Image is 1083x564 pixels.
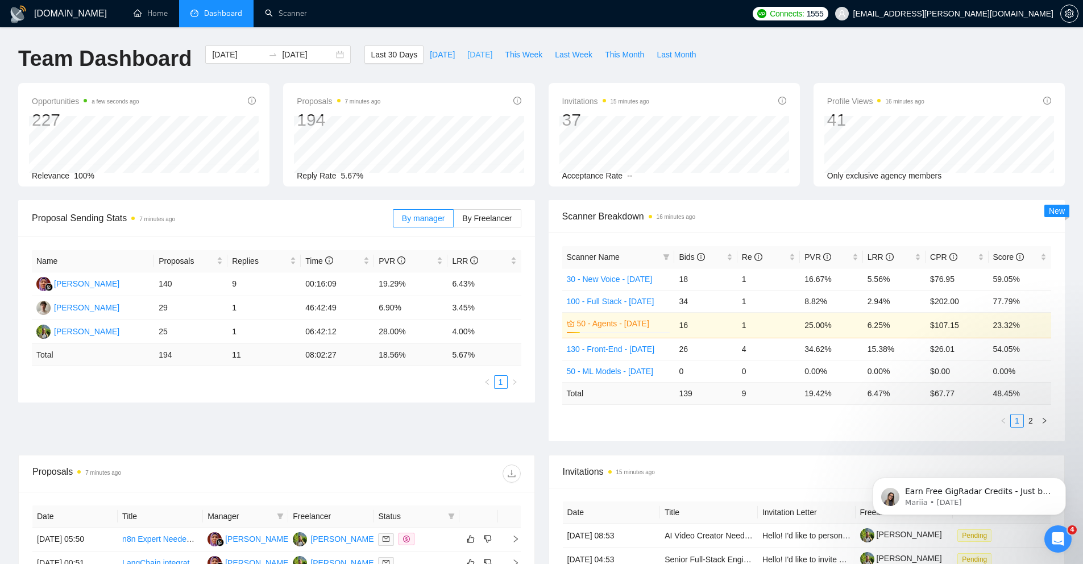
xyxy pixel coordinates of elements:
[957,530,996,540] a: Pending
[1000,417,1007,424] span: left
[310,533,376,545] div: [PERSON_NAME]
[227,272,301,296] td: 9
[54,277,119,290] div: [PERSON_NAME]
[800,268,862,290] td: 16.67%
[227,250,301,272] th: Replies
[599,45,650,64] button: This Month
[248,97,256,105] span: info-circle
[447,320,521,344] td: 4.00%
[737,290,800,312] td: 1
[957,529,991,542] span: Pending
[863,290,926,312] td: 2.94%
[627,171,632,180] span: --
[737,338,800,360] td: 4
[36,325,51,339] img: MK
[32,465,276,483] div: Proposals
[737,382,800,404] td: 9
[997,414,1010,428] li: Previous Page
[860,530,942,539] a: [PERSON_NAME]
[480,375,494,389] button: left
[567,345,655,354] a: 130 - Front-End - [DATE]
[297,171,336,180] span: Reply Rate
[1024,414,1038,428] li: 2
[1049,206,1065,215] span: New
[85,470,121,476] time: 7 minutes ago
[863,312,926,338] td: 6.25%
[227,344,301,366] td: 11
[823,253,831,261] span: info-circle
[863,338,926,360] td: 15.38%
[997,414,1010,428] button: left
[926,290,988,312] td: $202.00
[674,268,737,290] td: 18
[503,465,521,483] button: download
[926,360,988,382] td: $0.00
[567,320,575,327] span: crown
[758,501,856,524] th: Invitation Letter
[277,513,284,520] span: filter
[227,320,301,344] td: 1
[1010,414,1024,428] li: 1
[505,48,542,61] span: This Week
[159,255,214,267] span: Proposals
[674,290,737,312] td: 34
[989,382,1051,404] td: 48.45 %
[208,534,291,543] a: SM[PERSON_NAME]
[804,252,831,262] span: PVR
[424,45,461,64] button: [DATE]
[885,98,924,105] time: 16 minutes ago
[190,9,198,17] span: dashboard
[378,510,443,522] span: Status
[754,253,762,261] span: info-circle
[1044,525,1072,553] iframe: Intercom live chat
[926,268,988,290] td: $76.95
[563,501,661,524] th: Date
[301,272,374,296] td: 00:16:09
[1011,414,1023,427] a: 1
[577,317,668,330] a: 50 - Agents - [DATE]
[495,376,507,388] a: 1
[800,290,862,312] td: 8.82%
[989,360,1051,382] td: 0.00%
[448,513,455,520] span: filter
[838,10,846,18] span: user
[232,255,288,267] span: Replies
[470,256,478,264] span: info-circle
[227,296,301,320] td: 1
[134,9,168,18] a: homeHome
[268,50,277,59] span: swap-right
[989,268,1051,290] td: 59.05%
[1038,414,1051,428] li: Next Page
[288,505,374,528] th: Freelancer
[301,296,374,320] td: 46:42:49
[325,256,333,264] span: info-circle
[674,312,737,338] td: 16
[32,171,69,180] span: Relevance
[54,325,119,338] div: [PERSON_NAME]
[461,45,499,64] button: [DATE]
[467,48,492,61] span: [DATE]
[737,360,800,382] td: 0
[447,344,521,366] td: 5.67 %
[447,272,521,296] td: 6.43%
[447,296,521,320] td: 3.45%
[36,301,51,315] img: OH
[778,97,786,105] span: info-circle
[139,216,175,222] time: 7 minutes ago
[989,312,1051,338] td: 23.32%
[562,109,649,131] div: 37
[154,344,227,366] td: 194
[403,536,410,542] span: dollar
[555,48,592,61] span: Last Week
[216,538,224,546] img: gigradar-bm.png
[481,532,495,546] button: dislike
[562,171,623,180] span: Acceptance Rate
[605,48,644,61] span: This Month
[508,375,521,389] li: Next Page
[122,534,387,544] a: n8n Expert Needed to Fix AI Agent's Leaked Prompts & State Management
[225,533,291,545] div: [PERSON_NAME]
[293,532,307,546] img: MK
[616,469,655,475] time: 15 minutes ago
